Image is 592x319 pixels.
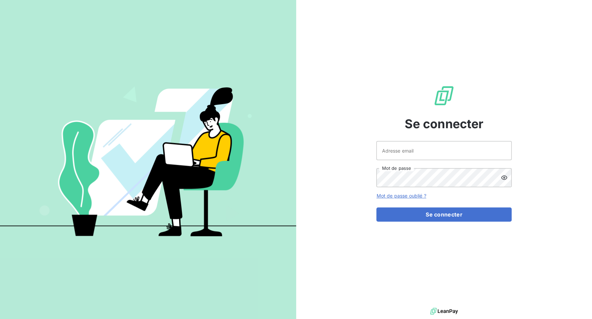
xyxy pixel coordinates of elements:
[376,207,512,222] button: Se connecter
[376,141,512,160] input: placeholder
[430,306,458,316] img: logo
[404,115,483,133] span: Se connecter
[433,85,455,107] img: Logo LeanPay
[376,193,426,199] a: Mot de passe oublié ?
